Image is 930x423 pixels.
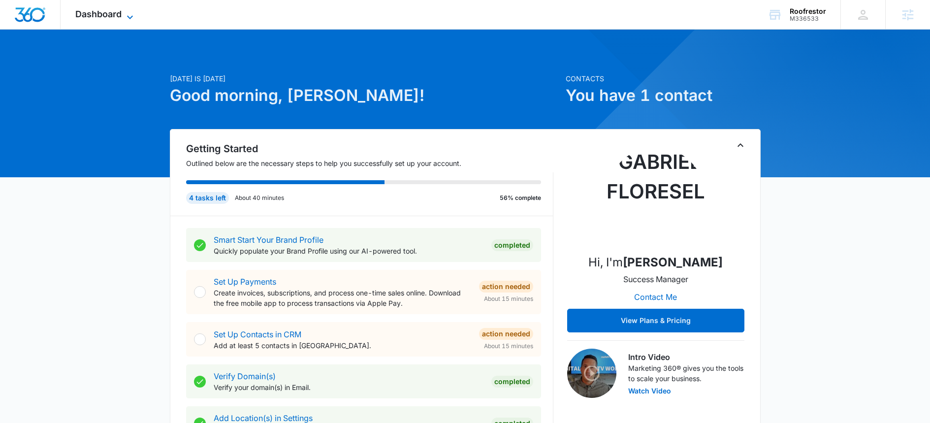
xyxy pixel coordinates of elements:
h1: You have 1 contact [566,84,761,107]
strong: [PERSON_NAME] [623,255,723,269]
div: Completed [491,376,533,388]
p: Hi, I'm [588,254,723,271]
p: Marketing 360® gives you the tools to scale your business. [628,363,744,384]
div: 4 tasks left [186,192,229,204]
div: Domain Overview [37,58,88,65]
button: Watch Video [628,388,671,394]
h3: Intro Video [628,351,744,363]
p: Quickly populate your Brand Profile using our AI-powered tool. [214,246,483,256]
img: Gabriel FloresElkins [607,147,705,246]
p: About 40 minutes [235,194,284,202]
img: tab_keywords_by_traffic_grey.svg [98,57,106,65]
div: Completed [491,239,533,251]
p: [DATE] is [DATE] [170,73,560,84]
p: 56% complete [500,194,541,202]
p: Success Manager [623,273,688,285]
span: Dashboard [75,9,122,19]
button: Toggle Collapse [735,139,746,151]
div: Action Needed [479,328,533,340]
div: Domain: [DOMAIN_NAME] [26,26,108,33]
span: About 15 minutes [484,294,533,303]
button: Contact Me [624,285,687,309]
div: account name [790,7,826,15]
div: Action Needed [479,281,533,293]
a: Add Location(s) in Settings [214,413,313,423]
p: Outlined below are the necessary steps to help you successfully set up your account. [186,158,553,168]
div: Keywords by Traffic [109,58,166,65]
p: Verify your domain(s) in Email. [214,382,483,392]
a: Set Up Payments [214,277,276,287]
div: account id [790,15,826,22]
img: tab_domain_overview_orange.svg [27,57,34,65]
img: logo_orange.svg [16,16,24,24]
img: website_grey.svg [16,26,24,33]
a: Verify Domain(s) [214,371,276,381]
a: Set Up Contacts in CRM [214,329,301,339]
p: Add at least 5 contacts in [GEOGRAPHIC_DATA]. [214,340,471,351]
img: Intro Video [567,349,616,398]
span: About 15 minutes [484,342,533,351]
a: Smart Start Your Brand Profile [214,235,323,245]
p: Create invoices, subscriptions, and process one-time sales online. Download the free mobile app t... [214,288,471,308]
div: v 4.0.25 [28,16,48,24]
p: Contacts [566,73,761,84]
button: View Plans & Pricing [567,309,744,332]
h2: Getting Started [186,141,553,156]
h1: Good morning, [PERSON_NAME]! [170,84,560,107]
